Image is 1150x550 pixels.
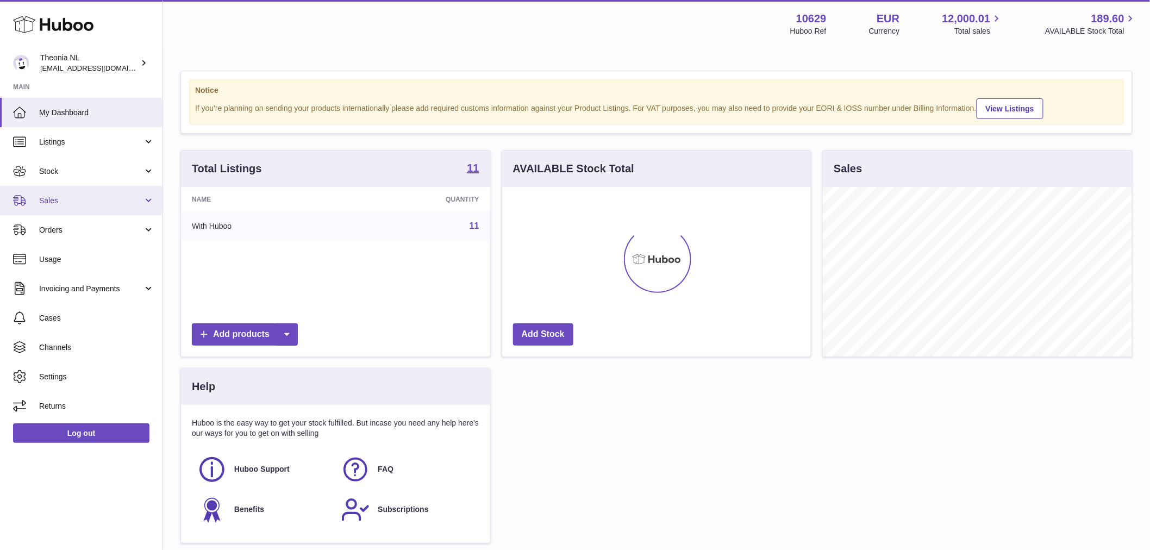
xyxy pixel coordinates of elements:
[467,162,479,176] a: 11
[341,495,473,524] a: Subscriptions
[977,98,1043,119] a: View Listings
[39,372,154,382] span: Settings
[234,464,290,474] span: Huboo Support
[877,11,899,26] strong: EUR
[513,161,634,176] h3: AVAILABLE Stock Total
[796,11,827,26] strong: 10629
[467,162,479,173] strong: 11
[834,161,862,176] h3: Sales
[192,379,215,394] h3: Help
[195,85,1118,96] strong: Notice
[181,187,344,212] th: Name
[1091,11,1124,26] span: 189.60
[39,225,143,235] span: Orders
[13,55,29,71] img: info@wholesomegoods.eu
[39,108,154,118] span: My Dashboard
[954,26,1003,36] span: Total sales
[39,196,143,206] span: Sales
[39,137,143,147] span: Listings
[470,221,479,230] a: 11
[192,323,298,346] a: Add products
[790,26,827,36] div: Huboo Ref
[513,323,573,346] a: Add Stock
[13,423,149,443] a: Log out
[942,11,1003,36] a: 12,000.01 Total sales
[344,187,490,212] th: Quantity
[195,97,1118,119] div: If you're planning on sending your products internationally please add required customs informati...
[234,504,264,515] span: Benefits
[39,401,154,411] span: Returns
[39,342,154,353] span: Channels
[181,212,344,240] td: With Huboo
[1045,26,1137,36] span: AVAILABLE Stock Total
[197,455,330,484] a: Huboo Support
[341,455,473,484] a: FAQ
[39,284,143,294] span: Invoicing and Payments
[1045,11,1137,36] a: 189.60 AVAILABLE Stock Total
[192,418,479,439] p: Huboo is the easy way to get your stock fulfilled. But incase you need any help here's our ways f...
[39,254,154,265] span: Usage
[40,64,160,72] span: [EMAIL_ADDRESS][DOMAIN_NAME]
[39,166,143,177] span: Stock
[869,26,900,36] div: Currency
[40,53,138,73] div: Theonia NL
[942,11,990,26] span: 12,000.01
[192,161,262,176] h3: Total Listings
[39,313,154,323] span: Cases
[378,464,393,474] span: FAQ
[197,495,330,524] a: Benefits
[378,504,428,515] span: Subscriptions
